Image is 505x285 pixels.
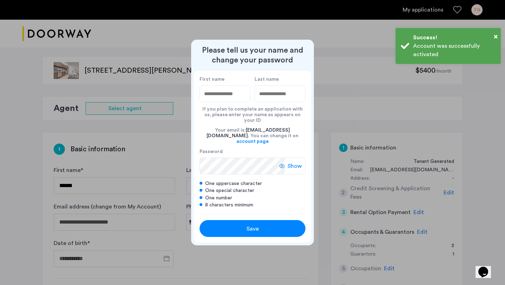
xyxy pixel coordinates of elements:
label: Password [200,148,285,155]
div: One number [200,194,305,201]
span: × [494,33,498,40]
div: Success! [413,33,496,42]
span: Show [288,162,302,170]
div: 8 characters minimum [200,201,305,208]
div: One special character [200,187,305,194]
div: Account was successfully activated [413,42,496,59]
span: Save [247,225,259,233]
div: If you plan to complete an application with us, please enter your name as appears on your ID [200,102,305,123]
div: Your email is: . You can change it on [200,123,305,148]
iframe: chat widget [476,257,498,278]
label: Last name [255,76,305,82]
button: Close [494,31,498,42]
label: First name [200,76,250,82]
div: One uppercase character [200,180,305,187]
span: [EMAIL_ADDRESS][DOMAIN_NAME] [207,128,290,138]
h2: Please tell us your name and change your password [194,45,311,65]
button: button [200,220,305,237]
a: account page [236,139,269,144]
